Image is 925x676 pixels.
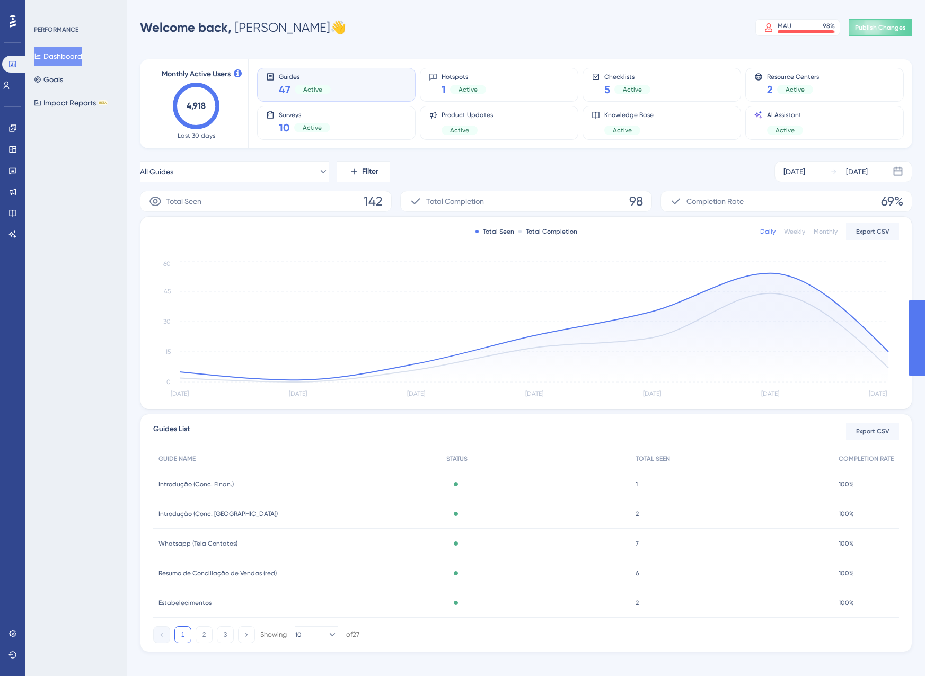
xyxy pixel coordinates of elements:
span: 100% [839,599,854,607]
span: 1 [442,82,446,97]
text: 4,918 [187,101,206,111]
span: Filter [362,165,378,178]
div: Total Seen [475,227,514,236]
span: Last 30 days [178,131,215,140]
span: GUIDE NAME [158,455,196,463]
span: 2 [767,82,773,97]
span: Export CSV [856,227,889,236]
span: 7 [636,539,639,548]
div: [DATE] [783,165,805,178]
tspan: 60 [163,260,171,268]
div: Showing [260,630,287,639]
span: Monthly Active Users [162,68,231,81]
tspan: [DATE] [289,390,307,397]
div: 98 % [823,22,835,30]
span: Resumo de Conciliação de Vendas (red) [158,569,277,577]
span: COMPLETION RATE [839,455,894,463]
tspan: [DATE] [869,390,887,397]
tspan: 30 [163,318,171,325]
span: Active [459,85,478,94]
span: AI Assistant [767,111,803,119]
div: Total Completion [518,227,577,236]
span: Welcome back, [140,20,232,35]
button: Export CSV [846,423,899,440]
tspan: [DATE] [761,390,779,397]
span: Guides List [153,423,190,440]
span: Active [786,85,805,94]
button: 1 [174,626,191,643]
span: 142 [364,193,383,210]
button: Impact ReportsBETA [34,93,108,112]
button: Export CSV [846,223,899,240]
button: 2 [196,626,213,643]
span: Total Completion [426,195,484,208]
span: All Guides [140,165,173,178]
span: Knowledge Base [604,111,654,119]
tspan: [DATE] [643,390,661,397]
span: 47 [279,82,290,97]
tspan: [DATE] [407,390,425,397]
button: Publish Changes [849,19,912,36]
span: 100% [839,510,854,518]
span: 100% [839,539,854,548]
span: Export CSV [856,427,889,435]
span: Hotspots [442,73,486,80]
button: 3 [217,626,234,643]
span: 10 [279,120,290,135]
div: MAU [778,22,791,30]
span: 2 [636,599,639,607]
div: Weekly [784,227,805,236]
span: Product Updates [442,111,493,119]
div: PERFORMANCE [34,25,78,34]
span: Total Seen [166,195,201,208]
span: 69% [881,193,903,210]
span: STATUS [446,455,468,463]
tspan: 15 [165,348,171,355]
span: Active [623,85,642,94]
button: Filter [337,161,390,182]
span: Introdução (Conc. Finan.) [158,480,234,488]
span: 2 [636,510,639,518]
span: 6 [636,569,639,577]
div: BETA [98,100,108,105]
button: All Guides [140,161,329,182]
span: 100% [839,480,854,488]
button: 10 [295,626,338,643]
span: Active [613,126,632,135]
tspan: 0 [166,378,171,386]
span: Whatsapp (Tela Contatos) [158,539,237,548]
tspan: [DATE] [525,390,543,397]
span: 5 [604,82,610,97]
span: Completion Rate [686,195,744,208]
span: 1 [636,480,638,488]
span: 98 [629,193,643,210]
tspan: 45 [164,288,171,295]
div: Monthly [814,227,838,236]
span: Resource Centers [767,73,819,80]
button: Dashboard [34,47,82,66]
span: TOTAL SEEN [636,455,670,463]
button: Goals [34,70,63,89]
span: Surveys [279,111,330,118]
span: Active [303,85,322,94]
span: Active [776,126,795,135]
span: Introdução (Conc. [GEOGRAPHIC_DATA]) [158,510,278,518]
div: [PERSON_NAME] 👋 [140,19,346,36]
span: 10 [295,630,302,639]
span: Active [450,126,469,135]
span: Publish Changes [855,23,906,32]
span: Guides [279,73,331,80]
span: Estabelecimentos [158,599,212,607]
div: Daily [760,227,776,236]
div: of 27 [346,630,359,639]
div: [DATE] [846,165,868,178]
tspan: [DATE] [171,390,189,397]
span: Checklists [604,73,650,80]
span: 100% [839,569,854,577]
span: Active [303,123,322,132]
